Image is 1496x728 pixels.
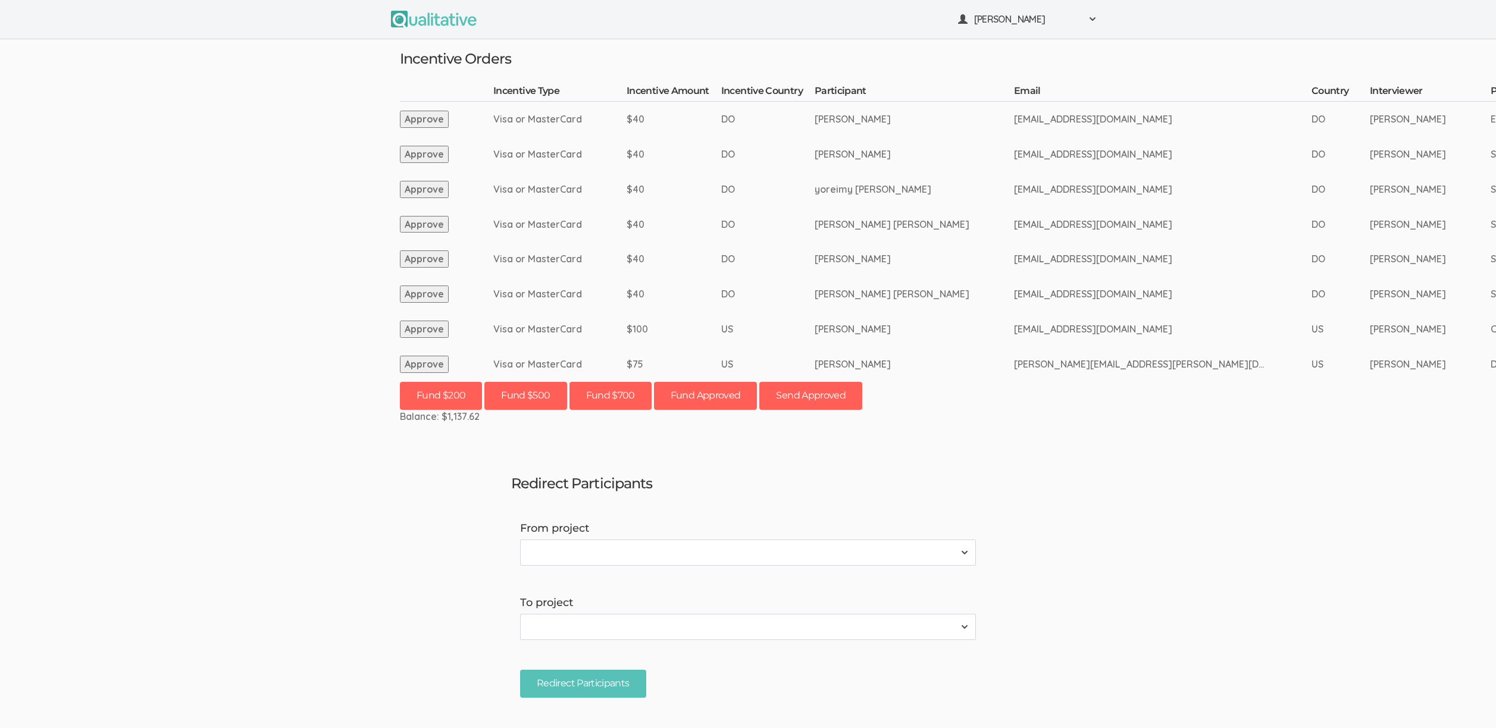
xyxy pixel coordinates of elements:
[484,382,567,410] button: Fund $500
[1436,671,1496,728] iframe: Chat Widget
[1014,312,1312,347] td: [EMAIL_ADDRESS][DOMAIN_NAME]
[721,347,815,382] td: US
[721,207,815,242] td: DO
[627,241,721,277] td: $40
[511,476,985,491] h3: Redirect Participants
[974,12,1081,26] span: [PERSON_NAME]
[400,216,449,233] button: Approve
[400,146,449,163] button: Approve
[721,277,815,312] td: DO
[721,102,815,137] td: DO
[1312,84,1370,101] th: Country
[721,172,815,207] td: DO
[627,172,721,207] td: $40
[1370,207,1491,242] td: [PERSON_NAME]
[1014,277,1312,312] td: [EMAIL_ADDRESS][DOMAIN_NAME]
[493,277,627,312] td: Visa or MasterCard
[1014,241,1312,277] td: [EMAIL_ADDRESS][DOMAIN_NAME]
[815,277,1014,312] td: [PERSON_NAME] [PERSON_NAME]
[1014,207,1312,242] td: [EMAIL_ADDRESS][DOMAIN_NAME]
[400,356,449,373] button: Approve
[400,410,1096,423] div: Balance: $1,137.62
[1014,172,1312,207] td: [EMAIL_ADDRESS][DOMAIN_NAME]
[400,285,449,303] button: Approve
[493,312,627,347] td: Visa or MasterCard
[1014,347,1312,382] td: [PERSON_NAME][EMAIL_ADDRESS][PERSON_NAME][DOMAIN_NAME]
[627,137,721,172] td: $40
[1370,137,1491,172] td: [PERSON_NAME]
[400,321,449,338] button: Approve
[627,84,721,101] th: Incentive Amount
[569,382,652,410] button: Fund $700
[1370,347,1491,382] td: [PERSON_NAME]
[520,521,976,536] label: From project
[493,172,627,207] td: Visa or MasterCard
[654,382,758,410] button: Fund Approved
[627,347,721,382] td: $75
[721,84,815,101] th: Incentive Country
[815,241,1014,277] td: [PERSON_NAME]
[1014,137,1312,172] td: [EMAIL_ADDRESS][DOMAIN_NAME]
[1312,137,1370,172] td: DO
[815,207,1014,242] td: [PERSON_NAME] [PERSON_NAME]
[400,382,482,410] button: Fund $200
[627,102,721,137] td: $40
[815,347,1014,382] td: [PERSON_NAME]
[1312,347,1370,382] td: US
[400,111,449,128] button: Approve
[493,347,627,382] td: Visa or MasterCard
[815,84,1014,101] th: Participant
[400,51,1096,67] h3: Incentive Orders
[400,250,449,268] button: Approve
[950,6,1105,33] button: [PERSON_NAME]
[493,207,627,242] td: Visa or MasterCard
[721,137,815,172] td: DO
[1370,241,1491,277] td: [PERSON_NAME]
[1014,84,1312,101] th: Email
[520,595,976,611] label: To project
[1312,277,1370,312] td: DO
[1312,172,1370,207] td: DO
[1312,207,1370,242] td: DO
[627,312,721,347] td: $100
[493,84,627,101] th: Incentive Type
[721,312,815,347] td: US
[759,382,862,410] button: Send Approved
[1370,312,1491,347] td: [PERSON_NAME]
[1370,172,1491,207] td: [PERSON_NAME]
[391,11,477,27] img: Qualitative
[815,312,1014,347] td: [PERSON_NAME]
[493,137,627,172] td: Visa or MasterCard
[815,102,1014,137] td: [PERSON_NAME]
[493,102,627,137] td: Visa or MasterCard
[627,207,721,242] td: $40
[815,172,1014,207] td: yoreimy [PERSON_NAME]
[627,277,721,312] td: $40
[1312,241,1370,277] td: DO
[721,241,815,277] td: DO
[400,181,449,198] button: Approve
[493,241,627,277] td: Visa or MasterCard
[1014,102,1312,137] td: [EMAIL_ADDRESS][DOMAIN_NAME]
[1370,84,1491,101] th: Interviewer
[520,670,646,698] input: Redirect Participants
[1370,102,1491,137] td: [PERSON_NAME]
[1312,102,1370,137] td: DO
[1370,277,1491,312] td: [PERSON_NAME]
[815,137,1014,172] td: [PERSON_NAME]
[1312,312,1370,347] td: US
